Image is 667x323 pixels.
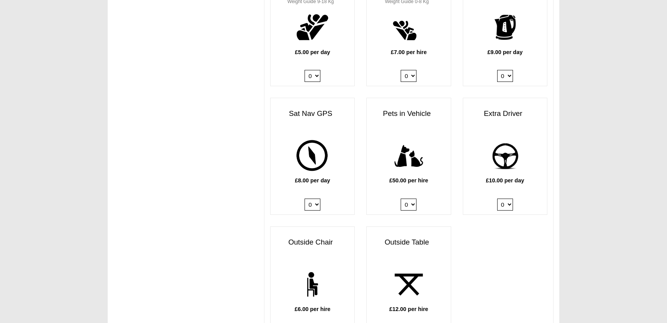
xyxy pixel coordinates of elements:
[463,106,547,122] h3: Extra Driver
[367,106,450,122] h3: Pets in Vehicle
[295,49,330,55] b: £5.00 per day
[295,306,330,312] b: £6.00 per hire
[391,49,427,55] b: £7.00 per hire
[291,135,333,177] img: gps.png
[488,49,523,55] b: £9.00 per day
[388,135,430,177] img: pets.png
[291,6,333,48] img: child.png
[484,135,526,177] img: add-driver.png
[388,263,430,306] img: table.png
[388,6,430,48] img: baby.png
[389,306,428,312] b: £12.00 per hire
[486,177,524,184] b: £10.00 per day
[271,106,354,122] h3: Sat Nav GPS
[389,177,428,184] b: £50.00 per hire
[271,235,354,250] h3: Outside Chair
[291,263,333,306] img: chair.png
[367,235,450,250] h3: Outside Table
[295,177,330,184] b: £8.00 per day
[484,6,526,48] img: kettle.png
